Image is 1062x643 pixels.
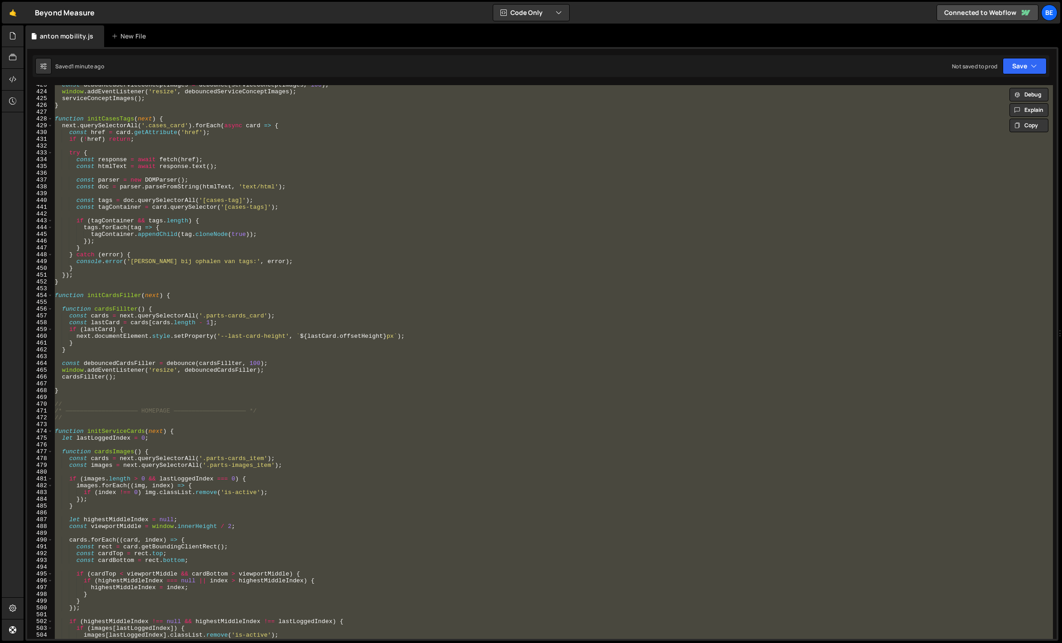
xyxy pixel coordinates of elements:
div: 490 [27,537,53,543]
div: 459 [27,326,53,333]
div: 492 [27,550,53,557]
div: 444 [27,224,53,231]
div: 503 [27,625,53,632]
div: 473 [27,421,53,428]
div: 462 [27,346,53,353]
div: 455 [27,299,53,306]
div: 476 [27,441,53,448]
div: 482 [27,482,53,489]
div: 429 [27,122,53,129]
div: 502 [27,618,53,625]
div: 496 [27,577,53,584]
div: 441 [27,204,53,211]
div: 460 [27,333,53,340]
div: 487 [27,516,53,523]
div: 461 [27,340,53,346]
div: 493 [27,557,53,564]
div: 483 [27,489,53,496]
div: 426 [27,102,53,109]
div: 454 [27,292,53,299]
div: 427 [27,109,53,115]
a: Connected to Webflow [937,5,1038,21]
button: Debug [1009,88,1048,101]
div: 446 [27,238,53,245]
div: New File [111,32,149,41]
div: 497 [27,584,53,591]
div: anton mobility.js [40,32,93,41]
div: 480 [27,469,53,475]
div: 435 [27,163,53,170]
div: 430 [27,129,53,136]
div: 474 [27,428,53,435]
div: Not saved to prod [952,62,997,70]
div: 436 [27,170,53,177]
button: Code Only [493,5,569,21]
div: 463 [27,353,53,360]
div: 469 [27,394,53,401]
div: 488 [27,523,53,530]
div: Beyond Measure [35,7,95,18]
a: 🤙 [2,2,24,24]
div: 467 [27,380,53,387]
div: 479 [27,462,53,469]
div: 439 [27,190,53,197]
div: 433 [27,149,53,156]
div: 477 [27,448,53,455]
div: 468 [27,387,53,394]
div: 423 [27,82,53,88]
div: 457 [27,312,53,319]
div: 501 [27,611,53,618]
div: 478 [27,455,53,462]
button: Save [1003,58,1047,74]
div: 437 [27,177,53,183]
div: 484 [27,496,53,503]
div: 470 [27,401,53,408]
div: 472 [27,414,53,421]
div: 440 [27,197,53,204]
div: 500 [27,605,53,611]
div: 434 [27,156,53,163]
div: 428 [27,115,53,122]
div: 1 minute ago [72,62,104,70]
div: 504 [27,632,53,638]
div: 456 [27,306,53,312]
button: Copy [1009,119,1048,132]
div: 475 [27,435,53,441]
div: 447 [27,245,53,251]
div: Saved [55,62,104,70]
div: 491 [27,543,53,550]
div: 443 [27,217,53,224]
div: 452 [27,278,53,285]
div: 498 [27,591,53,598]
button: Explain [1009,103,1048,117]
div: 445 [27,231,53,238]
div: 465 [27,367,53,374]
div: 486 [27,509,53,516]
div: 471 [27,408,53,414]
div: 451 [27,272,53,278]
div: 499 [27,598,53,605]
div: 453 [27,285,53,292]
div: 458 [27,319,53,326]
div: 494 [27,564,53,571]
div: 464 [27,360,53,367]
div: 495 [27,571,53,577]
div: 448 [27,251,53,258]
div: 481 [27,475,53,482]
div: 432 [27,143,53,149]
div: 485 [27,503,53,509]
div: 450 [27,265,53,272]
a: Be [1041,5,1057,21]
div: 449 [27,258,53,265]
div: 442 [27,211,53,217]
div: 425 [27,95,53,102]
div: 466 [27,374,53,380]
div: 431 [27,136,53,143]
div: 424 [27,88,53,95]
div: 438 [27,183,53,190]
div: 489 [27,530,53,537]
